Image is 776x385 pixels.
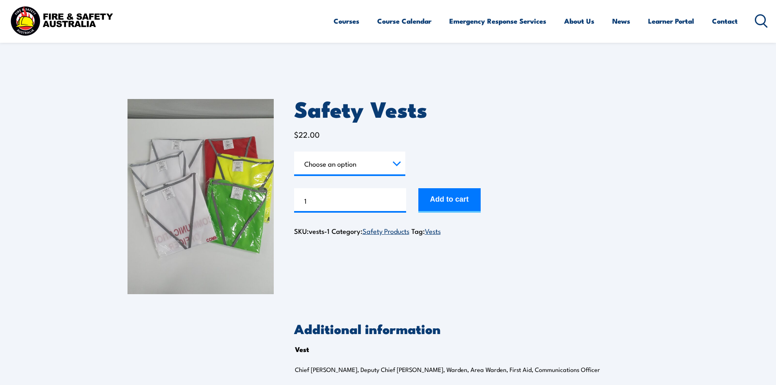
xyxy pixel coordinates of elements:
[564,10,594,32] a: About Us
[612,10,630,32] a: News
[334,10,359,32] a: Courses
[294,129,320,140] bdi: 22.00
[712,10,738,32] a: Contact
[309,226,330,236] span: vests-1
[425,226,441,235] a: Vests
[294,129,299,140] span: $
[294,188,406,213] input: Product quantity
[294,323,649,334] h2: Additional information
[449,10,546,32] a: Emergency Response Services
[332,226,409,236] span: Category:
[418,188,481,213] button: Add to cart
[295,343,309,355] th: Vest
[648,10,694,32] a: Learner Portal
[294,99,649,118] h1: Safety Vests
[363,226,409,235] a: Safety Products
[295,365,622,374] p: Chief [PERSON_NAME], Deputy Chief [PERSON_NAME], Warden, Area Warden, First Aid, Communications O...
[294,226,330,236] span: SKU:
[411,226,441,236] span: Tag:
[128,99,274,294] img: Safety Vests
[377,10,431,32] a: Course Calendar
